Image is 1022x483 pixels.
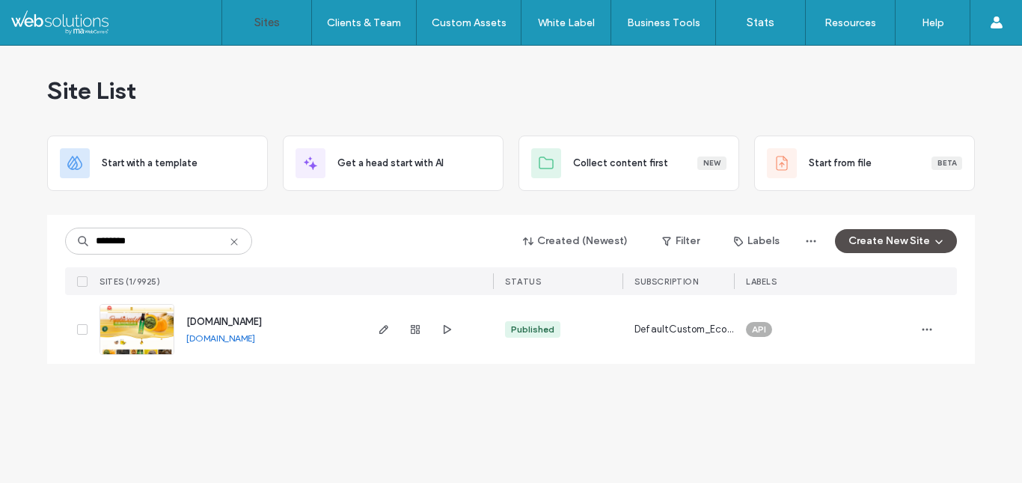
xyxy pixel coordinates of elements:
label: White Label [538,16,595,29]
button: Filter [647,229,715,253]
div: Published [511,323,554,336]
div: Start from fileBeta [754,136,975,191]
div: Start with a template [47,136,268,191]
button: Created (Newest) [510,229,641,253]
span: Start with a template [102,156,198,171]
button: Create New Site [835,229,957,253]
span: Start from file [809,156,872,171]
span: SITES (1/9925) [100,276,160,287]
label: Custom Assets [432,16,507,29]
span: DefaultCustom_Ecom_Basic [634,322,734,337]
span: SUBSCRIPTION [634,276,698,287]
span: Help [34,10,64,24]
label: Business Tools [627,16,700,29]
a: [DOMAIN_NAME] [186,316,262,327]
label: Resources [824,16,876,29]
span: STATUS [505,276,541,287]
button: Labels [720,229,793,253]
span: Get a head start with AI [337,156,444,171]
a: [DOMAIN_NAME] [186,332,255,344]
span: API [752,323,766,336]
div: New [697,157,726,170]
div: Get a head start with AI [283,136,504,191]
label: Help [922,16,944,29]
label: Stats [747,16,774,29]
label: Clients & Team [327,16,401,29]
label: Sites [254,16,280,29]
div: Collect content firstNew [518,136,739,191]
span: Site List [47,76,136,106]
span: LABELS [746,276,777,287]
span: Collect content first [573,156,668,171]
div: Beta [931,157,962,170]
